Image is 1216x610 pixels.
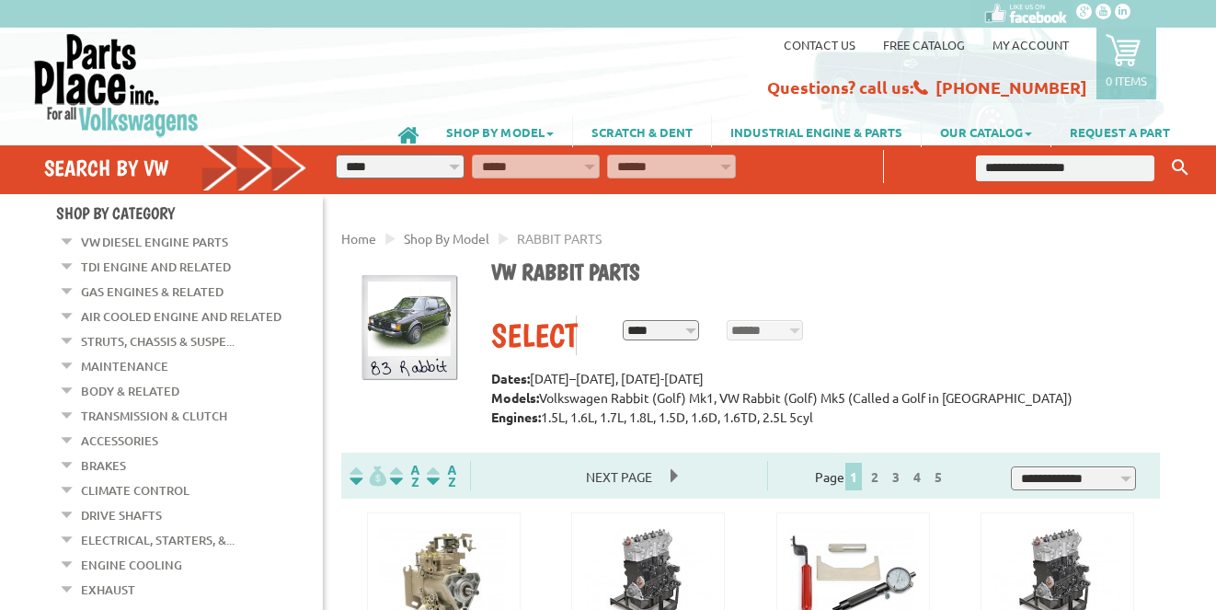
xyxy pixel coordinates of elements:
[1106,73,1147,88] p: 0 items
[888,468,904,485] a: 3
[909,468,925,485] a: 4
[1166,153,1194,183] button: Keyword Search
[81,478,189,502] a: Climate Control
[32,32,201,138] img: Parts Place Inc!
[922,116,1050,147] a: OUR CATALOG
[81,230,228,254] a: VW Diesel Engine Parts
[845,463,862,490] span: 1
[44,155,307,181] h4: Search by VW
[81,329,235,353] a: Struts, Chassis & Suspe...
[568,468,671,485] a: Next Page
[767,461,996,490] div: Page
[930,468,946,485] a: 5
[81,528,235,552] a: Electrical, Starters, &...
[491,409,541,425] strong: Engines:
[404,230,489,247] a: Shop By Model
[386,466,423,487] img: Sort by Headline
[491,316,576,355] div: Select
[712,116,921,147] a: INDUSTRIAL ENGINE & PARTS
[491,370,530,386] strong: Dates:
[423,466,460,487] img: Sort by Sales Rank
[992,37,1069,52] a: My Account
[355,274,464,383] img: Rabbit
[883,37,965,52] a: Free Catalog
[81,280,224,304] a: Gas Engines & Related
[81,578,135,602] a: Exhaust
[81,379,179,403] a: Body & Related
[341,230,376,247] a: Home
[428,116,572,147] a: SHOP BY MODEL
[350,466,386,487] img: filterpricelow.svg
[81,305,281,328] a: Air Cooled Engine and Related
[1051,116,1188,147] a: REQUEST A PART
[56,203,323,223] h4: Shop By Category
[81,454,126,478] a: Brakes
[81,503,162,527] a: Drive Shafts
[573,116,711,147] a: SCRATCH & DENT
[81,255,231,279] a: TDI Engine and Related
[81,354,168,378] a: Maintenance
[491,369,1146,427] p: [DATE]–[DATE], [DATE]-[DATE] Volkswagen Rabbit (Golf) Mk1, VW Rabbit (Golf) Mk5 (Called a Golf in...
[81,429,158,453] a: Accessories
[1096,28,1156,99] a: 0 items
[81,553,182,577] a: Engine Cooling
[866,468,883,485] a: 2
[517,230,602,247] span: RABBIT PARTS
[491,389,539,406] strong: Models:
[568,463,671,490] span: Next Page
[784,37,855,52] a: Contact us
[491,259,1146,288] h1: VW Rabbit parts
[81,404,227,428] a: Transmission & Clutch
